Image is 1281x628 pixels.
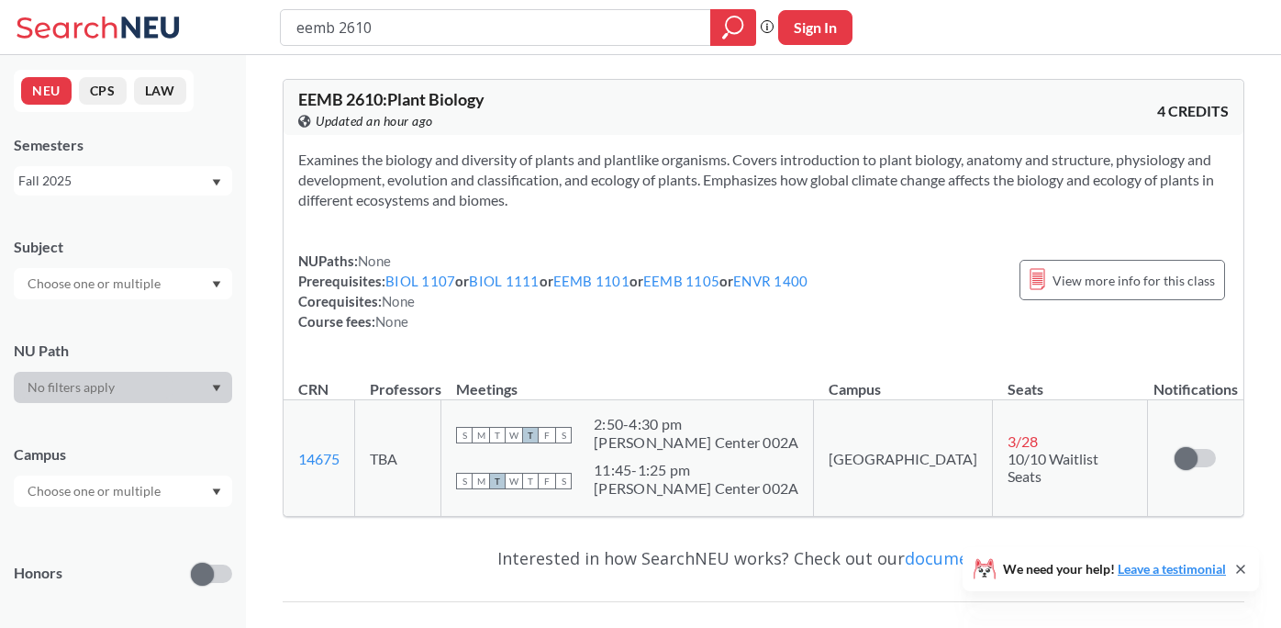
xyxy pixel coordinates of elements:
span: 4 CREDITS [1157,101,1229,121]
a: Leave a testimonial [1118,561,1226,577]
span: None [382,293,415,309]
div: Fall 2025 [18,171,210,191]
span: S [555,427,572,443]
th: Notifications [1147,361,1243,400]
span: W [506,473,522,489]
span: S [555,473,572,489]
div: Campus [14,444,232,465]
span: None [358,252,391,269]
span: S [456,427,473,443]
span: Updated an hour ago [316,111,433,131]
div: magnifying glass [710,9,756,46]
button: NEU [21,77,72,105]
span: T [522,427,539,443]
div: Dropdown arrow [14,268,232,299]
td: [GEOGRAPHIC_DATA] [814,400,993,517]
button: LAW [134,77,186,105]
div: [PERSON_NAME] Center 002A [594,433,798,452]
th: Professors [355,361,441,400]
a: documentation! [905,547,1030,569]
a: BIOL 1107 [385,273,455,289]
span: We need your help! [1003,563,1226,576]
span: View more info for this class [1053,269,1215,292]
a: ENVR 1400 [733,273,808,289]
input: Choose one or multiple [18,480,173,502]
svg: Dropdown arrow [212,179,221,186]
span: EEMB 2610 : Plant Biology [298,89,485,109]
a: 14675 [298,450,340,467]
th: Campus [814,361,993,400]
span: T [489,427,506,443]
span: T [522,473,539,489]
div: Semesters [14,135,232,155]
div: 11:45 - 1:25 pm [594,461,798,479]
button: Sign In [778,10,852,45]
a: EEMB 1105 [643,273,719,289]
a: BIOL 1111 [469,273,539,289]
input: Choose one or multiple [18,273,173,295]
span: None [375,313,408,330]
span: M [473,473,489,489]
span: S [456,473,473,489]
div: NU Path [14,341,232,361]
div: Dropdown arrow [14,372,232,403]
span: F [539,427,555,443]
span: T [489,473,506,489]
div: NUPaths: Prerequisites: or or or or Corequisites: Course fees: [298,251,808,331]
svg: Dropdown arrow [212,385,221,392]
a: EEMB 1101 [553,273,629,289]
div: [PERSON_NAME] Center 002A [594,479,798,498]
span: W [506,427,522,443]
svg: magnifying glass [722,15,744,40]
section: Examines the biology and diversity of plants and plantlike organisms. Covers introduction to plan... [298,150,1229,210]
input: Class, professor, course number, "phrase" [295,12,697,43]
div: 2:50 - 4:30 pm [594,415,798,433]
div: Dropdown arrow [14,476,232,507]
button: CPS [79,77,127,105]
span: 10/10 Waitlist Seats [1008,450,1098,485]
span: F [539,473,555,489]
svg: Dropdown arrow [212,488,221,496]
p: Honors [14,563,62,584]
svg: Dropdown arrow [212,281,221,288]
div: Subject [14,237,232,257]
span: M [473,427,489,443]
div: CRN [298,379,329,399]
div: Fall 2025Dropdown arrow [14,166,232,196]
th: Seats [993,361,1148,400]
div: Interested in how SearchNEU works? Check out our [283,532,1244,585]
th: Meetings [441,361,814,400]
span: 3 / 28 [1008,432,1038,450]
td: TBA [355,400,441,517]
